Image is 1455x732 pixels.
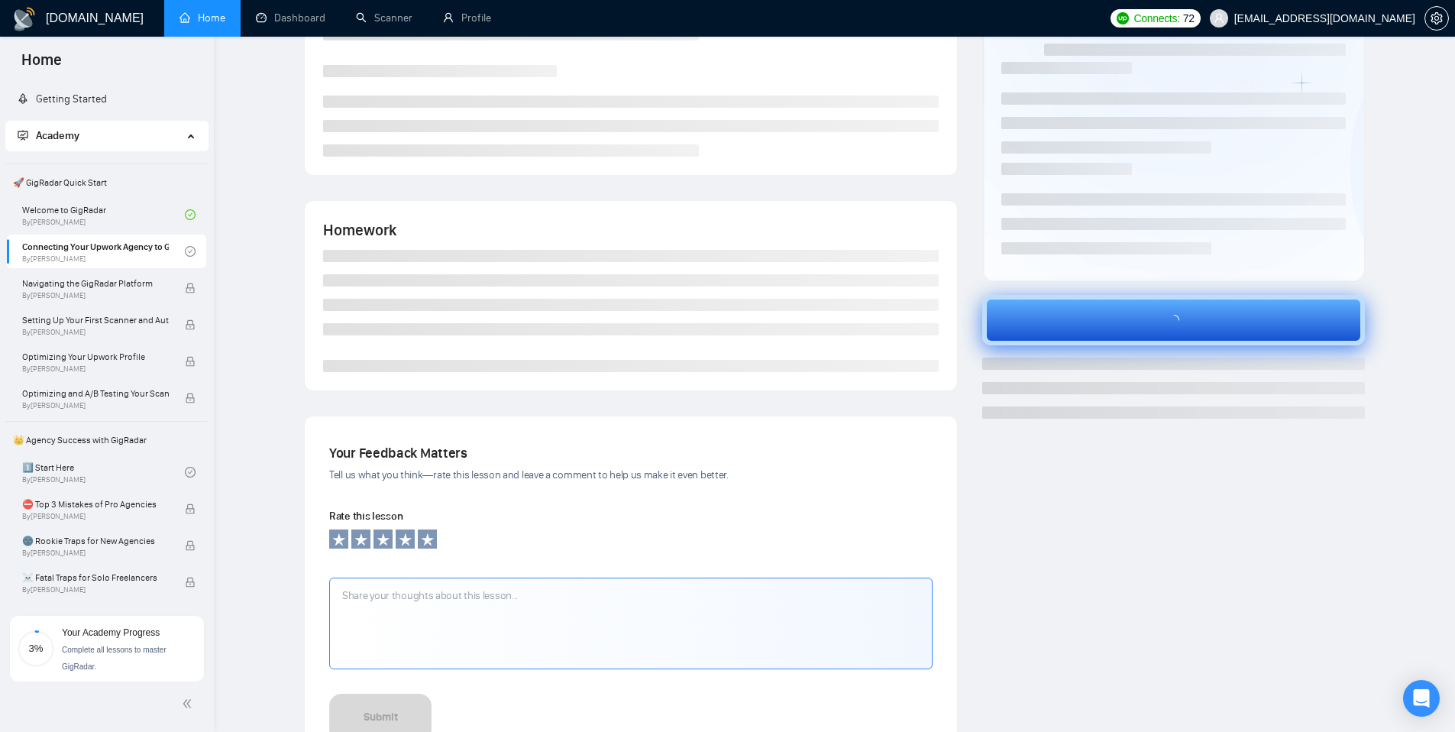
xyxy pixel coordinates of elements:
[22,497,169,512] span: ⛔ Top 3 Mistakes of Pro Agencies
[1162,315,1186,326] span: loading
[22,364,169,374] span: By [PERSON_NAME]
[329,445,467,462] span: Your Feedback Matters
[22,401,169,410] span: By [PERSON_NAME]
[323,219,939,241] h4: Homework
[22,291,169,300] span: By [PERSON_NAME]
[5,84,208,115] li: Getting Started
[22,585,169,594] span: By [PERSON_NAME]
[22,276,169,291] span: Navigating the GigRadar Platform
[329,468,729,481] span: Tell us what you think—rate this lesson and leave a comment to help us make it even better.
[22,328,169,337] span: By [PERSON_NAME]
[1117,12,1129,24] img: upwork-logo.png
[185,319,196,330] span: lock
[1214,13,1224,24] span: user
[22,549,169,558] span: By [PERSON_NAME]
[185,504,196,514] span: lock
[1403,680,1440,717] div: Open Intercom Messenger
[22,512,169,521] span: By [PERSON_NAME]
[185,467,196,478] span: check-circle
[18,129,79,142] span: Academy
[9,49,74,81] span: Home
[22,533,169,549] span: 🌚 Rookie Traps for New Agencies
[179,11,225,24] a: homeHome
[185,356,196,367] span: lock
[443,11,491,24] a: userProfile
[22,235,185,268] a: Connecting Your Upwork Agency to GigRadarBy[PERSON_NAME]
[185,209,196,220] span: check-circle
[185,577,196,588] span: lock
[62,627,160,638] span: Your Academy Progress
[1425,12,1448,24] span: setting
[1183,10,1195,27] span: 72
[18,92,107,105] a: rocketGetting Started
[364,709,398,726] div: Submit
[1424,6,1449,31] button: setting
[22,570,169,585] span: ☠️ Fatal Traps for Solo Freelancers
[22,198,185,232] a: Welcome to GigRadarBy[PERSON_NAME]
[7,167,206,198] span: 🚀 GigRadar Quick Start
[356,11,412,24] a: searchScanner
[22,313,169,328] span: Setting Up Your First Scanner and Auto-Bidder
[982,295,1365,345] button: loading
[185,246,196,257] span: check-circle
[22,386,169,401] span: Optimizing and A/B Testing Your Scanner for Better Results
[185,393,196,403] span: lock
[22,455,185,489] a: 1️⃣ Start HereBy[PERSON_NAME]
[36,129,79,142] span: Academy
[185,283,196,293] span: lock
[185,540,196,551] span: lock
[1133,10,1179,27] span: Connects:
[7,425,206,455] span: 👑 Agency Success with GigRadar
[18,643,54,653] span: 3%
[256,11,325,24] a: dashboardDashboard
[12,7,37,31] img: logo
[18,130,28,141] span: fund-projection-screen
[1424,12,1449,24] a: setting
[329,510,403,523] span: Rate this lesson
[62,646,167,671] span: Complete all lessons to master GigRadar.
[22,349,169,364] span: Optimizing Your Upwork Profile
[182,696,197,711] span: double-left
